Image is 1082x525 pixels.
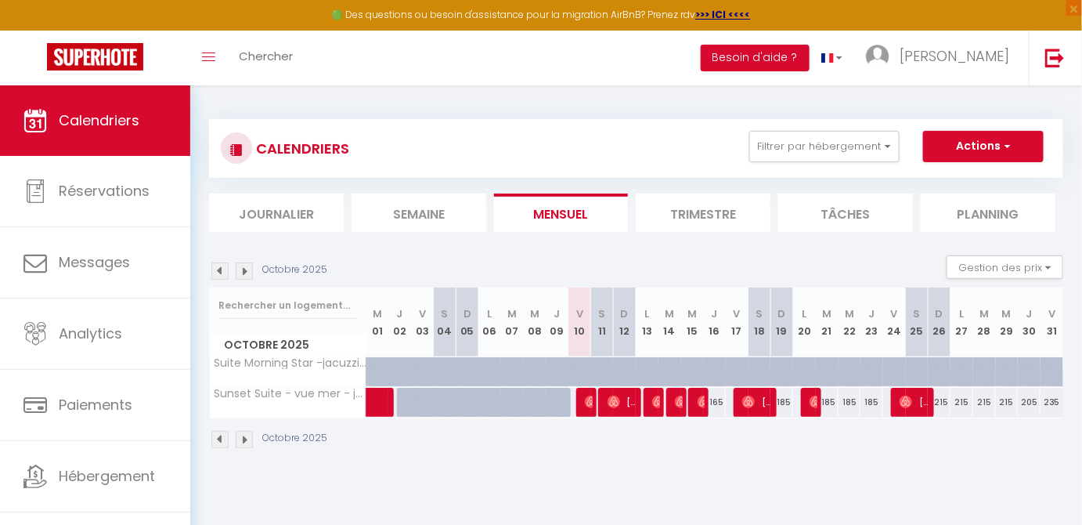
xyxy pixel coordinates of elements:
[644,306,649,321] abbr: L
[434,288,456,357] th: 04
[860,388,883,417] div: 185
[47,43,143,71] img: Super Booking
[554,306,561,321] abbr: J
[1048,306,1055,321] abbr: V
[262,431,327,446] p: Octobre 2025
[530,306,539,321] abbr: M
[442,306,449,321] abbr: S
[621,306,629,321] abbr: D
[778,194,913,232] li: Tâches
[59,324,122,343] span: Analytics
[1045,48,1065,67] img: logout
[675,387,683,417] span: [PERSON_NAME]
[950,388,973,417] div: 215
[748,288,771,357] th: 18
[726,288,748,357] th: 17
[59,252,130,272] span: Messages
[928,388,950,417] div: 215
[712,306,718,321] abbr: J
[681,288,704,357] th: 15
[928,288,950,357] th: 26
[59,395,132,415] span: Paiements
[576,306,583,321] abbr: V
[262,262,327,277] p: Octobre 2025
[979,306,989,321] abbr: M
[793,288,816,357] th: 20
[900,46,1009,66] span: [PERSON_NAME]
[59,181,150,201] span: Réservations
[973,288,996,357] th: 28
[1041,288,1063,357] th: 31
[59,110,139,130] span: Calendriers
[456,288,478,357] th: 05
[687,306,697,321] abbr: M
[996,288,1019,357] th: 29
[212,357,369,369] span: Suite Morning Star -jacuzzi -sauna -petit déjeuner
[591,288,614,357] th: 11
[636,288,658,357] th: 13
[742,387,773,417] span: [PERSON_NAME]
[227,31,305,85] a: Chercher
[923,131,1044,162] button: Actions
[950,288,973,357] th: 27
[209,194,344,232] li: Journalier
[869,306,875,321] abbr: J
[816,288,839,357] th: 21
[599,306,606,321] abbr: S
[218,291,357,320] input: Rechercher un logement...
[756,306,763,321] abbr: S
[239,48,293,64] span: Chercher
[770,288,793,357] th: 19
[568,288,591,357] th: 10
[397,306,403,321] abbr: J
[411,288,434,357] th: 03
[996,388,1019,417] div: 215
[1018,288,1041,357] th: 30
[866,45,889,68] img: ...
[701,45,810,71] button: Besoin d'aide ?
[960,306,965,321] abbr: L
[891,306,898,321] abbr: V
[210,334,366,357] span: Octobre 2025
[936,306,943,321] abbr: D
[501,288,524,357] th: 07
[947,255,1063,279] button: Gestion des prix
[658,288,681,357] th: 14
[652,387,660,417] span: [PERSON_NAME]
[524,288,546,357] th: 08
[802,306,807,321] abbr: L
[883,288,906,357] th: 24
[613,288,636,357] th: 12
[696,8,751,21] a: >>> ICI <<<<
[1018,388,1041,417] div: 205
[900,387,930,417] span: [PERSON_NAME]
[921,194,1055,232] li: Planning
[1002,306,1012,321] abbr: M
[845,306,854,321] abbr: M
[608,387,638,417] span: [PERSON_NAME]
[778,306,786,321] abbr: D
[822,306,831,321] abbr: M
[463,306,471,321] abbr: D
[212,388,369,400] span: Sunset Suite - vue mer - jacuzzi - sauna
[734,306,741,321] abbr: V
[366,288,389,357] th: 01
[854,31,1029,85] a: ... [PERSON_NAME]
[487,306,492,321] abbr: L
[352,194,486,232] li: Semaine
[749,131,900,162] button: Filtrer par hébergement
[546,288,568,357] th: 09
[388,288,411,357] th: 02
[914,306,921,321] abbr: S
[703,388,726,417] div: 165
[252,131,349,166] h3: CALENDRIERS
[585,387,593,417] span: [PERSON_NAME]
[1041,388,1063,417] div: 235
[703,288,726,357] th: 16
[698,387,705,417] span: [PERSON_NAME]
[1026,306,1033,321] abbr: J
[816,388,839,417] div: 185
[373,306,382,321] abbr: M
[860,288,883,357] th: 23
